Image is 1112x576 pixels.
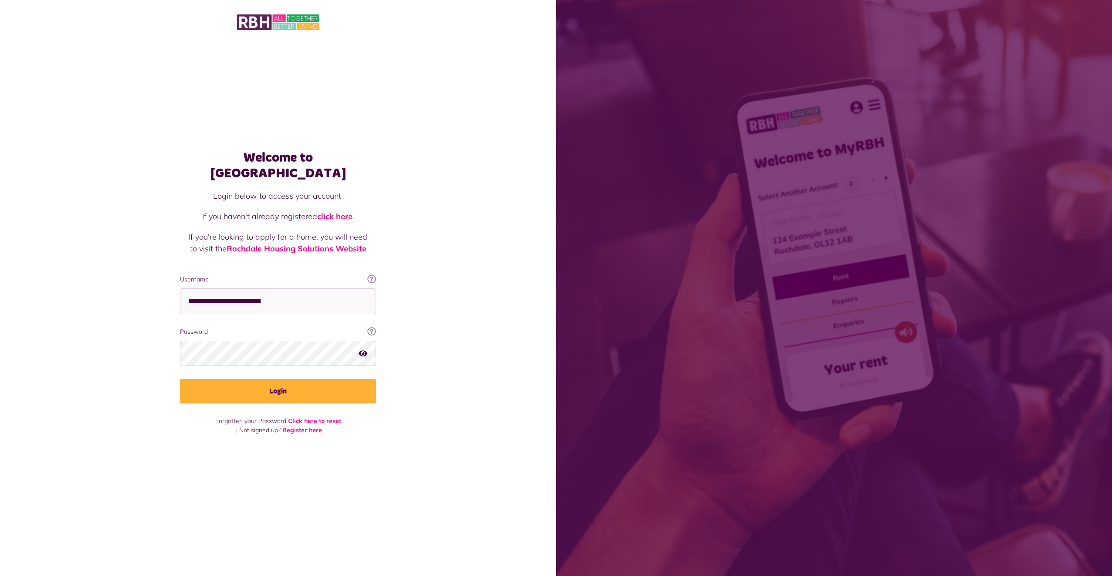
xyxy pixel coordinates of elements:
p: If you're looking to apply for a home, you will need to visit the [189,231,367,254]
span: Not signed up? [239,426,281,434]
a: Rochdale Housing Solutions Website [227,244,366,254]
a: click here [317,211,353,221]
label: Username [180,275,376,284]
span: Forgotten your Password [215,417,286,425]
a: Register here [282,426,322,434]
button: Login [180,379,376,403]
label: Password [180,327,376,336]
p: If you haven't already registered . [189,210,367,222]
h1: Welcome to [GEOGRAPHIC_DATA] [180,150,376,181]
p: Login below to access your account. [189,190,367,202]
img: MyRBH [237,13,319,31]
a: Click here to reset [288,417,341,425]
